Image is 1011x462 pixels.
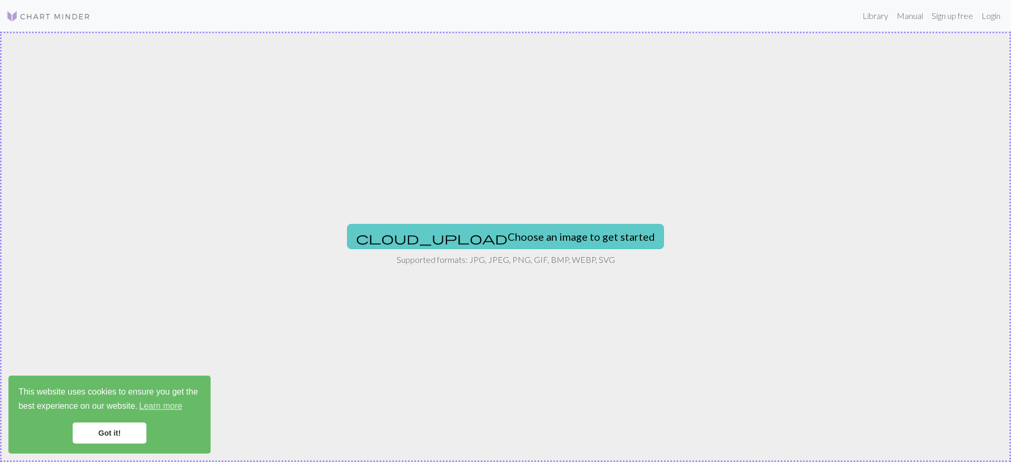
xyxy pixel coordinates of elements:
[397,253,615,266] p: Supported formats: JPG, JPEG, PNG, GIF, BMP, WEBP, SVG
[356,231,508,245] span: cloud_upload
[347,224,664,249] button: Choose an image to get started
[137,398,184,414] a: learn more about cookies
[927,5,977,26] a: Sign up free
[6,10,91,23] img: Logo
[977,5,1005,26] a: Login
[73,422,146,444] a: dismiss cookie message
[18,386,201,414] span: This website uses cookies to ensure you get the best experience on our website.
[893,5,927,26] a: Manual
[8,376,211,454] div: cookieconsent
[858,5,893,26] a: Library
